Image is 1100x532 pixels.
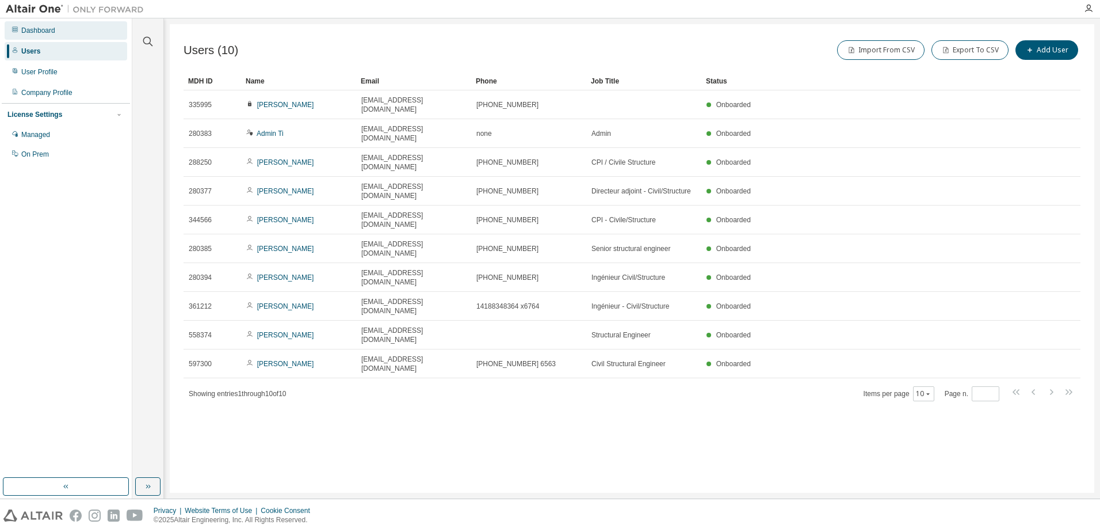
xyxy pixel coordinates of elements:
[257,187,314,195] a: [PERSON_NAME]
[591,359,666,368] span: Civil Structural Engineer
[21,47,40,56] div: Users
[716,273,751,282] span: Onboarded
[716,130,751,138] span: Onboarded
[361,96,466,114] span: [EMAIL_ADDRESS][DOMAIN_NAME]
[476,158,538,167] span: [PHONE_NUMBER]
[261,506,316,515] div: Cookie Consent
[591,330,651,340] span: Structural Engineer
[476,244,538,253] span: [PHONE_NUMBER]
[945,386,999,401] span: Page n.
[21,150,49,159] div: On Prem
[257,158,314,166] a: [PERSON_NAME]
[837,40,925,60] button: Import From CSV
[716,302,751,310] span: Onboarded
[476,273,538,282] span: [PHONE_NUMBER]
[361,124,466,143] span: [EMAIL_ADDRESS][DOMAIN_NAME]
[476,359,556,368] span: [PHONE_NUMBER] 6563
[716,187,751,195] span: Onboarded
[257,273,314,282] a: [PERSON_NAME]
[591,158,655,167] span: CPI / Civile Structure
[257,331,314,339] a: [PERSON_NAME]
[108,510,120,522] img: linkedin.svg
[189,100,212,109] span: 335995
[476,187,538,196] span: [PHONE_NUMBER]
[864,386,934,401] span: Items per page
[591,72,697,90] div: Job Title
[189,330,212,340] span: 558374
[716,101,751,109] span: Onboarded
[189,244,212,253] span: 280385
[361,211,466,229] span: [EMAIL_ADDRESS][DOMAIN_NAME]
[189,187,212,196] span: 280377
[127,510,143,522] img: youtube.svg
[361,326,466,344] span: [EMAIL_ADDRESS][DOMAIN_NAME]
[3,510,63,522] img: altair_logo.svg
[476,100,538,109] span: [PHONE_NUMBER]
[257,245,314,253] a: [PERSON_NAME]
[21,88,72,97] div: Company Profile
[361,240,466,258] span: [EMAIL_ADDRESS][DOMAIN_NAME]
[916,389,931,398] button: 10
[1015,40,1078,60] button: Add User
[706,72,1021,90] div: Status
[189,215,212,225] span: 344566
[361,182,466,200] span: [EMAIL_ADDRESS][DOMAIN_NAME]
[154,506,185,515] div: Privacy
[591,215,656,225] span: CPI - Civile/Structure
[188,72,236,90] div: MDH ID
[591,129,611,138] span: Admin
[185,506,261,515] div: Website Terms of Use
[21,26,55,35] div: Dashboard
[89,510,101,522] img: instagram.svg
[257,130,284,138] a: Admin Ti
[189,158,212,167] span: 288250
[257,101,314,109] a: [PERSON_NAME]
[476,129,492,138] span: none
[21,130,50,139] div: Managed
[361,153,466,172] span: [EMAIL_ADDRESS][DOMAIN_NAME]
[476,302,539,311] span: 14188348364 x6764
[189,302,212,311] span: 361212
[154,515,317,525] p: © 2025 Altair Engineering, Inc. All Rights Reserved.
[716,216,751,224] span: Onboarded
[591,302,669,311] span: Ingénieur - Civil/Structure
[257,216,314,224] a: [PERSON_NAME]
[189,129,212,138] span: 280383
[184,44,238,57] span: Users (10)
[361,355,466,373] span: [EMAIL_ADDRESS][DOMAIN_NAME]
[257,360,314,368] a: [PERSON_NAME]
[591,273,665,282] span: Ingénieur Civil/Structure
[591,244,670,253] span: Senior structural engineer
[931,40,1009,60] button: Export To CSV
[591,187,691,196] span: Directeur adjoint - Civil/Structure
[6,3,150,15] img: Altair One
[246,72,352,90] div: Name
[189,359,212,368] span: 597300
[716,245,751,253] span: Onboarded
[716,331,751,339] span: Onboarded
[189,390,287,398] span: Showing entries 1 through 10 of 10
[257,302,314,310] a: [PERSON_NAME]
[361,268,466,287] span: [EMAIL_ADDRESS][DOMAIN_NAME]
[476,72,582,90] div: Phone
[361,72,467,90] div: Email
[7,110,62,119] div: License Settings
[189,273,212,282] span: 280394
[716,158,751,166] span: Onboarded
[716,360,751,368] span: Onboarded
[476,215,538,225] span: [PHONE_NUMBER]
[21,67,58,77] div: User Profile
[361,297,466,316] span: [EMAIL_ADDRESS][DOMAIN_NAME]
[70,510,82,522] img: facebook.svg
